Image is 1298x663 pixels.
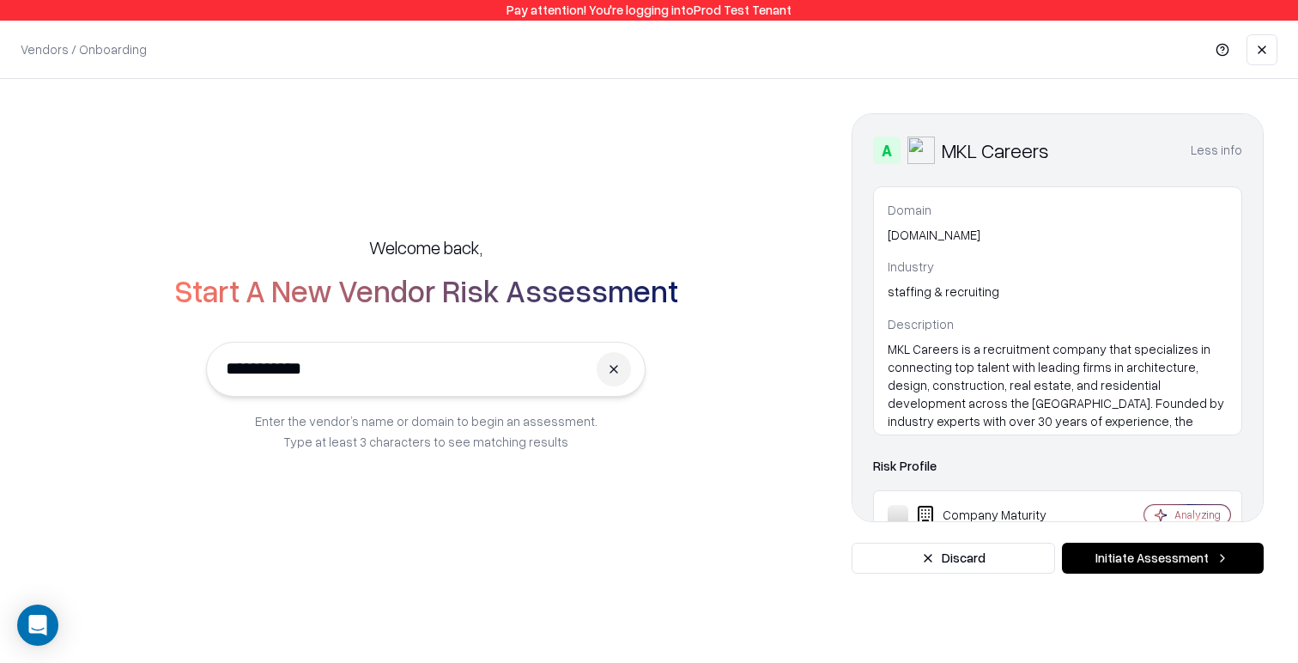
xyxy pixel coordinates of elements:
button: Discard [852,543,1055,574]
p: Domain [888,201,1228,219]
p: MKL Careers is a recruitment company that specializes in connecting top talent with leading firms... [888,340,1228,648]
div: A [873,137,901,164]
p: Industry [888,258,1228,276]
p: [DOMAIN_NAME] [888,226,1228,244]
button: Less info [1191,135,1242,166]
div: Analyzing [1174,508,1221,522]
div: Company Maturity [888,505,1093,526]
h5: Welcome back, [369,235,482,259]
p: staffing & recruiting [888,283,1228,301]
div: Risk Profile [873,456,1242,477]
p: Vendors / Onboarding [21,40,147,58]
div: Open Intercom Messenger [17,605,58,646]
img: MKL Careers [907,137,935,164]
div: MKL Careers [942,137,1049,164]
p: Description [888,315,1228,333]
h2: Start A New Vendor Risk Assessment [174,273,678,307]
button: Initiate Assessment [1062,543,1264,574]
p: Enter the vendor’s name or domain to begin an assessment. Type at least 3 characters to see match... [255,411,597,452]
